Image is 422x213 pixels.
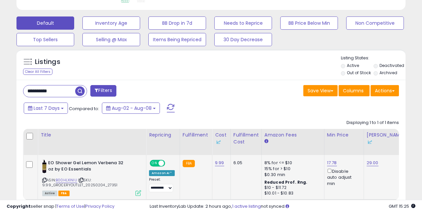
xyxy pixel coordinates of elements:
b: EO Shower Gel Lemon Verbena 32 oz by EO Essentials [48,160,128,174]
button: Inventory Age [82,16,140,30]
button: Top Sellers [16,33,74,46]
div: Fulfillment Cost [233,132,259,145]
span: Columns [343,87,364,94]
div: Fulfillment [183,132,209,138]
h5: Listings [35,57,60,67]
div: 6.05 [233,160,256,166]
div: Disable auto adjust min [327,167,359,187]
button: 30 Day Decrease [214,33,272,46]
button: Actions [371,85,399,96]
span: All listings currently available for purchase on Amazon [42,191,57,196]
div: $0.30 min [264,172,319,178]
a: 29.00 [367,160,378,166]
button: Items Being Repriced [148,33,206,46]
img: InventoryLab Logo [367,139,373,145]
button: Default [16,16,74,30]
div: seller snap | | [7,203,114,210]
label: Deactivated [379,63,404,68]
a: Privacy Policy [85,203,114,209]
span: | SKU: 9.99_GROCERYOUTLET_20250204_27351 [42,177,118,187]
div: $10 - $11.72 [264,185,319,191]
span: FBA [58,191,70,196]
div: Amazon Fees [264,132,321,138]
div: Preset: [149,177,175,192]
div: Min Price [327,132,361,138]
button: Filters [90,85,116,97]
button: Needs to Reprice [214,16,272,30]
div: Last InventoryLab Update: 2 hours ago, not synced. [150,203,415,210]
img: InventoryLab Logo [215,139,222,145]
i: Click here to read more about un-synced listings. [286,204,289,208]
a: 17.78 [327,160,337,166]
button: BB Price Below Min [280,16,338,30]
div: Displaying 1 to 1 of 1 items [347,120,399,126]
a: 9.99 [215,160,224,166]
label: Active [347,63,359,68]
label: Out of Stock [347,70,371,76]
span: ON [150,161,159,166]
div: 15% for > $10 [264,166,319,172]
div: Some or all of the values in this column are provided from Inventory Lab. [215,138,228,145]
b: Reduced Prof. Rng. [264,179,308,185]
span: OFF [164,161,175,166]
div: 8% for <= $10 [264,160,319,166]
div: Repricing [149,132,177,138]
small: Amazon Fees. [264,138,268,144]
button: BB Drop in 7d [148,16,206,30]
div: ASIN: [42,160,141,195]
p: Listing States: [341,55,406,61]
button: Columns [339,85,370,96]
span: 2025-08-16 15:25 GMT [389,203,415,209]
div: $10.01 - $10.83 [264,191,319,196]
label: Archived [379,70,397,76]
div: Amazon AI * [149,170,175,176]
span: Compared to: [69,106,99,112]
div: Title [41,132,143,138]
img: 31tvHm4aJzL._SL40_.jpg [42,160,46,173]
button: Last 7 Days [24,103,68,114]
a: B00HLXINIU [56,177,77,183]
button: Non Competitive [346,16,404,30]
button: Save View [303,85,338,96]
span: Last 7 Days [34,105,60,111]
strong: Copyright [7,203,31,209]
a: 1 active listing [232,203,261,209]
button: Aug-02 - Aug-08 [102,103,160,114]
div: Some or all of the values in this column are provided from Inventory Lab. [367,138,406,145]
div: [PERSON_NAME] [367,132,406,145]
div: Clear All Filters [23,69,52,75]
button: Selling @ Max [82,33,140,46]
div: Cost [215,132,228,145]
a: Terms of Use [56,203,84,209]
small: FBA [183,160,195,167]
span: Aug-02 - Aug-08 [112,105,152,111]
